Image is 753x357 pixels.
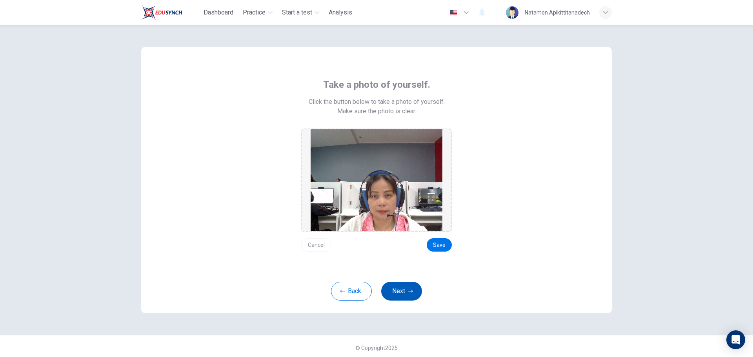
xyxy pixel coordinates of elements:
[337,107,416,116] span: Make sure the photo is clear.
[726,330,745,349] div: Open Intercom Messenger
[326,5,355,20] button: Analysis
[449,10,458,16] img: en
[240,5,276,20] button: Practice
[200,5,236,20] button: Dashboard
[279,5,322,20] button: Start a test
[141,5,182,20] img: Train Test logo
[331,282,372,301] button: Back
[427,238,452,252] button: Save
[204,8,233,17] span: Dashboard
[525,8,590,17] div: Natamon Apikittitanadech
[141,5,200,20] a: Train Test logo
[381,282,422,301] button: Next
[243,8,266,17] span: Practice
[323,78,430,91] span: Take a photo of yourself.
[311,129,442,231] img: preview screemshot
[282,8,312,17] span: Start a test
[301,238,331,252] button: Cancel
[355,345,398,351] span: © Copyright 2025
[329,8,352,17] span: Analysis
[506,6,518,19] img: Profile picture
[309,97,445,107] span: Click the button below to take a photo of yourself.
